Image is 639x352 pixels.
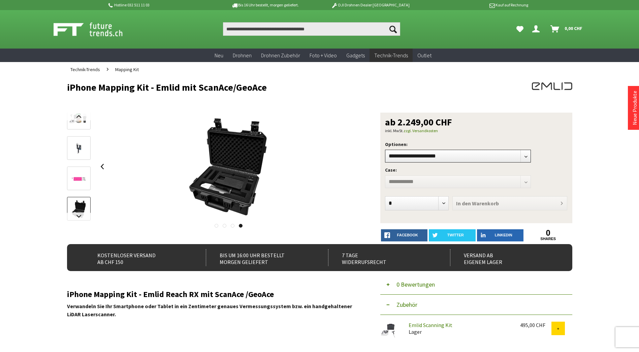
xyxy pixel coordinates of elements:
[54,21,137,38] img: Shop Futuretrends - zur Startseite wechseln
[346,52,365,59] span: Gadgets
[513,22,527,36] a: Meine Favoriten
[67,303,352,318] span: Verwandeln Sie Ihr Smartphone oder Tablet in ein Zentimeter genaues Vermessungssystem bzw. ein ha...
[565,23,582,34] span: 0,00 CHF
[404,128,438,133] a: zzgl. Versandkosten
[385,140,568,148] p: Optionen:
[403,322,515,335] div: Lager
[452,196,567,210] button: In den Warenkorb
[223,22,400,36] input: Produkt, Marke, Kategorie, EAN, Artikelnummer…
[233,52,252,59] span: Drohnen
[206,249,313,266] div: Bis um 16:00 Uhr bestellt Morgen geliefert
[450,249,557,266] div: Versand ab eigenem Lager
[67,62,103,77] a: Technik-Trends
[385,127,568,135] p: inkl. MwSt.
[380,322,397,339] img: Emlid Scanning Kit
[525,229,572,237] a: 0
[495,233,512,237] span: LinkedIn
[374,52,408,59] span: Technik-Trends
[530,22,545,36] a: Dein Konto
[380,274,572,295] button: 0 Bewertungen
[631,91,638,125] a: Neue Produkte
[385,166,568,174] p: Case:
[548,22,586,36] a: Warenkorb
[210,49,228,62] a: Neu
[386,22,400,36] button: Suchen
[429,229,476,241] a: twitter
[107,1,213,9] p: Hotline 032 511 11 03
[261,52,300,59] span: Drohnen Zubehör
[215,52,223,59] span: Neu
[525,237,572,241] a: shares
[228,49,256,62] a: Drohnen
[84,249,191,266] div: Kostenloser Versand ab CHF 150
[370,49,413,62] a: Technik-Trends
[256,49,305,62] a: Drohnen Zubehör
[477,229,524,241] a: LinkedIn
[213,1,318,9] p: Bis 16 Uhr bestellt, morgen geliefert.
[70,66,100,72] span: Technik-Trends
[67,289,274,299] span: iPhone Mapping Kit - Emlid Reach RX mit ScanAce /GeoAce
[67,82,471,92] h1: iPhone Mapping Kit - Emlid mit ScanAce/GeoAce
[310,52,337,59] span: Foto + Video
[423,1,528,9] p: Kauf auf Rechnung
[385,117,452,127] span: ab 2.249,00 CHF
[456,200,471,207] span: In den
[472,200,499,207] span: Warenkorb
[112,62,142,77] a: Mapping Kit
[532,82,572,90] img: EMLID
[447,233,464,237] span: twitter
[328,249,436,266] div: 7 Tage Widerrufsrecht
[318,1,423,9] p: DJI Drohnen Dealer [GEOGRAPHIC_DATA]
[409,322,452,328] a: Emlid Scanning Kit
[413,49,436,62] a: Outlet
[381,229,428,241] a: facebook
[380,295,572,315] button: Zubehör
[342,49,370,62] a: Gadgets
[417,52,432,59] span: Outlet
[305,49,342,62] a: Foto + Video
[115,66,139,72] span: Mapping Kit
[520,322,551,328] div: 495,00 CHF
[397,233,418,237] span: facebook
